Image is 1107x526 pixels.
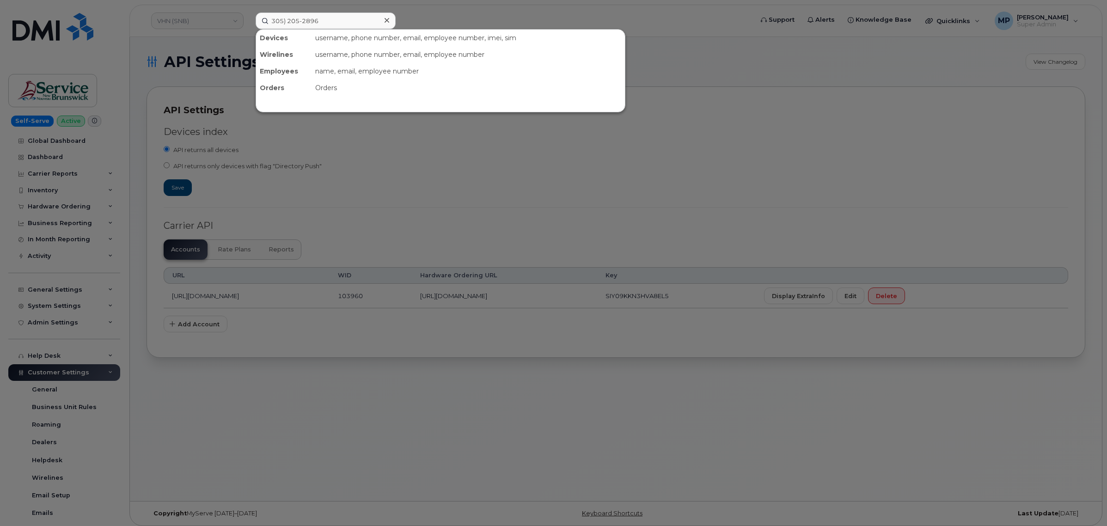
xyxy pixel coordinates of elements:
div: Wirelines [256,46,312,63]
div: name, email, employee number [312,63,625,80]
div: Orders [256,80,312,96]
div: Employees [256,63,312,80]
div: username, phone number, email, employee number, imei, sim [312,30,625,46]
div: Devices [256,30,312,46]
div: Orders [312,80,625,96]
div: username, phone number, email, employee number [312,46,625,63]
